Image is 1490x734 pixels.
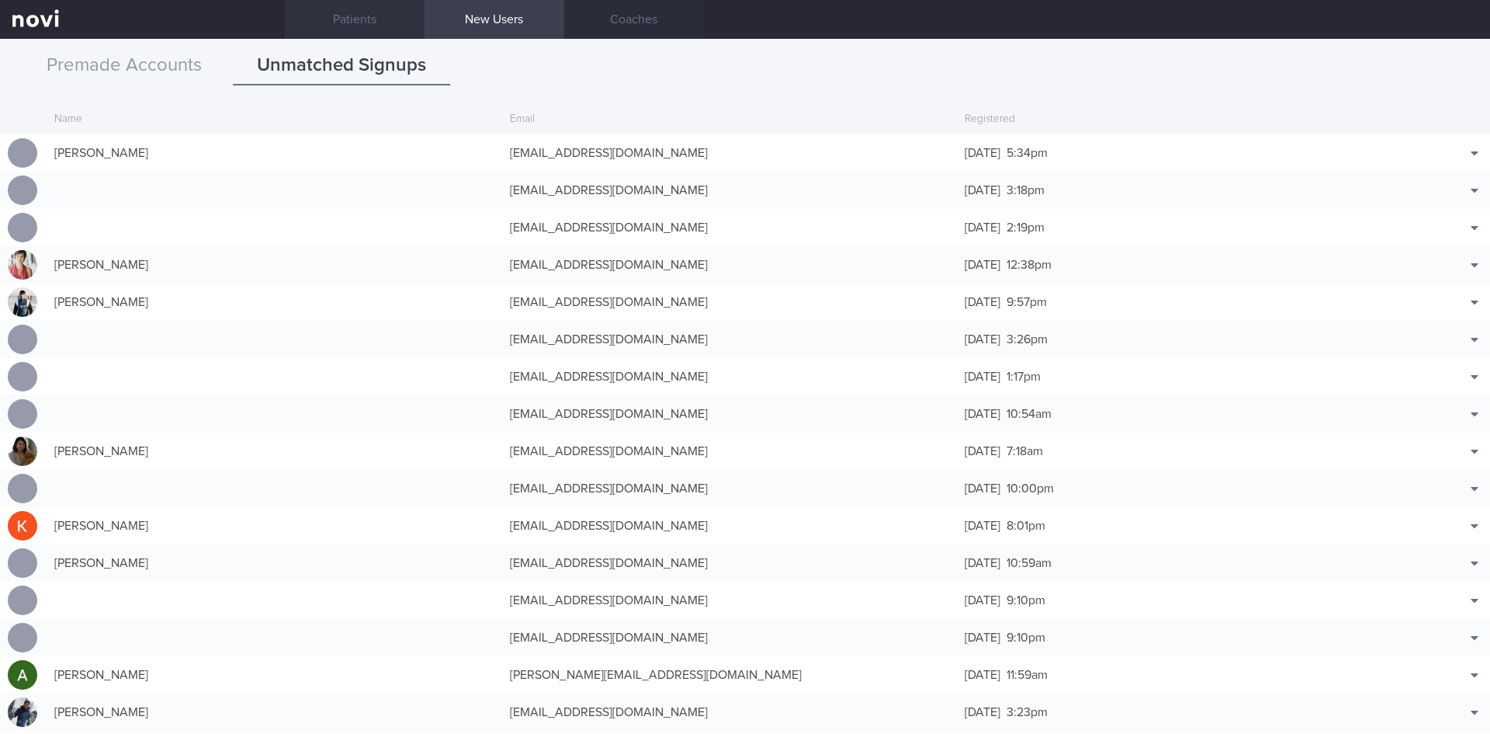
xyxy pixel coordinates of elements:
[47,697,502,728] div: [PERSON_NAME]
[502,697,958,728] div: [EMAIL_ADDRESS][DOMAIN_NAME]
[965,296,1000,308] span: [DATE]
[1007,333,1048,346] span: 3:26pm
[47,510,502,541] div: [PERSON_NAME]
[1007,184,1045,197] span: 3:18pm
[965,221,1000,234] span: [DATE]
[1007,631,1045,644] span: 9:10pm
[47,137,502,169] div: [PERSON_NAME]
[1007,445,1043,457] span: 7:18am
[502,398,958,430] div: [EMAIL_ADDRESS][DOMAIN_NAME]
[47,287,502,318] div: [PERSON_NAME]
[965,370,1000,383] span: [DATE]
[965,184,1000,197] span: [DATE]
[1007,147,1048,159] span: 5:34pm
[502,473,958,504] div: [EMAIL_ADDRESS][DOMAIN_NAME]
[1007,557,1052,569] span: 10:59am
[47,548,502,579] div: [PERSON_NAME]
[1007,706,1048,718] span: 3:23pm
[965,445,1000,457] span: [DATE]
[1007,296,1047,308] span: 9:57pm
[965,147,1000,159] span: [DATE]
[502,548,958,579] div: [EMAIL_ADDRESS][DOMAIN_NAME]
[502,105,958,134] div: Email
[502,324,958,355] div: [EMAIL_ADDRESS][DOMAIN_NAME]
[502,137,958,169] div: [EMAIL_ADDRESS][DOMAIN_NAME]
[502,659,958,691] div: [PERSON_NAME][EMAIL_ADDRESS][DOMAIN_NAME]
[233,47,450,85] button: Unmatched Signups
[16,47,233,85] button: Premade Accounts
[47,105,502,134] div: Name
[1007,408,1052,420] span: 10:54am
[47,659,502,691] div: [PERSON_NAME]
[502,622,958,653] div: [EMAIL_ADDRESS][DOMAIN_NAME]
[1007,221,1045,234] span: 2:19pm
[1007,669,1048,681] span: 11:59am
[502,585,958,616] div: [EMAIL_ADDRESS][DOMAIN_NAME]
[1007,259,1052,271] span: 12:38pm
[502,175,958,206] div: [EMAIL_ADDRESS][DOMAIN_NAME]
[965,669,1000,681] span: [DATE]
[965,520,1000,532] span: [DATE]
[1007,520,1045,532] span: 8:01pm
[502,212,958,243] div: [EMAIL_ADDRESS][DOMAIN_NAME]
[965,408,1000,420] span: [DATE]
[502,510,958,541] div: [EMAIL_ADDRESS][DOMAIN_NAME]
[1007,482,1054,495] span: 10:00pm
[965,706,1000,718] span: [DATE]
[965,259,1000,271] span: [DATE]
[965,482,1000,495] span: [DATE]
[47,249,502,280] div: [PERSON_NAME]
[502,249,958,280] div: [EMAIL_ADDRESS][DOMAIN_NAME]
[502,287,958,318] div: [EMAIL_ADDRESS][DOMAIN_NAME]
[1007,594,1045,607] span: 9:10pm
[502,436,958,467] div: [EMAIL_ADDRESS][DOMAIN_NAME]
[965,557,1000,569] span: [DATE]
[957,105,1412,134] div: Registered
[965,631,1000,644] span: [DATE]
[47,436,502,467] div: [PERSON_NAME]
[965,333,1000,346] span: [DATE]
[965,594,1000,607] span: [DATE]
[1007,370,1041,383] span: 1:17pm
[502,361,958,392] div: [EMAIL_ADDRESS][DOMAIN_NAME]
